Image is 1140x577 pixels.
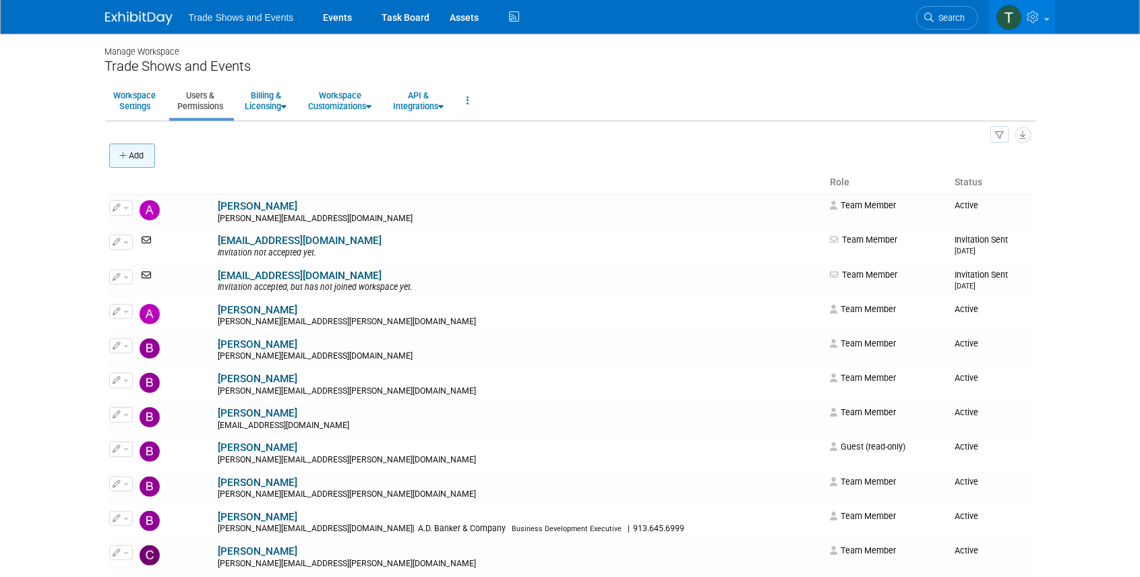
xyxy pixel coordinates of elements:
[218,317,821,328] div: [PERSON_NAME][EMAIL_ADDRESS][PERSON_NAME][DOMAIN_NAME]
[218,282,821,293] div: Invitation accepted, but has not joined workspace yet.
[830,304,896,314] span: Team Member
[218,511,298,523] a: [PERSON_NAME]
[140,477,160,497] img: Bobby DeSpain
[955,270,1008,291] span: Invitation Sent
[218,559,821,570] div: [PERSON_NAME][EMAIL_ADDRESS][PERSON_NAME][DOMAIN_NAME]
[955,247,976,255] small: [DATE]
[955,304,978,314] span: Active
[955,545,978,555] span: Active
[218,545,298,557] a: [PERSON_NAME]
[218,386,821,397] div: [PERSON_NAME][EMAIL_ADDRESS][PERSON_NAME][DOMAIN_NAME]
[218,235,382,247] a: [EMAIL_ADDRESS][DOMAIN_NAME]
[218,214,821,224] div: [PERSON_NAME][EMAIL_ADDRESS][DOMAIN_NAME]
[169,84,233,117] a: Users &Permissions
[218,407,298,419] a: [PERSON_NAME]
[955,511,978,521] span: Active
[140,511,160,531] img: Brett Coupe
[955,282,976,291] small: [DATE]
[955,407,978,417] span: Active
[955,235,1008,255] span: Invitation Sent
[949,171,1031,194] th: Status
[218,338,298,351] a: [PERSON_NAME]
[955,477,978,487] span: Active
[628,524,630,533] span: |
[105,84,165,117] a: WorkspaceSettings
[140,373,160,393] img: Barbara Wilkinson
[218,351,821,362] div: [PERSON_NAME][EMAIL_ADDRESS][DOMAIN_NAME]
[830,407,896,417] span: Team Member
[105,58,1036,75] div: Trade Shows and Events
[218,304,298,316] a: [PERSON_NAME]
[140,407,160,427] img: Bill McCoy
[105,34,1036,58] div: Manage Workspace
[830,442,905,452] span: Guest (read-only)
[830,270,897,280] span: Team Member
[934,13,965,23] span: Search
[218,373,298,385] a: [PERSON_NAME]
[830,373,896,383] span: Team Member
[830,545,896,555] span: Team Member
[218,421,821,431] div: [EMAIL_ADDRESS][DOMAIN_NAME]
[218,248,821,259] div: Invitation not accepted yet.
[415,524,510,533] span: A.D. Banker & Company
[140,442,160,462] img: Blair Vassar
[830,235,897,245] span: Team Member
[830,200,896,210] span: Team Member
[140,545,160,566] img: Carrie Hoard
[830,338,896,348] span: Team Member
[385,84,453,117] a: API &Integrations
[300,84,381,117] a: WorkspaceCustomizations
[916,6,978,30] a: Search
[955,200,978,210] span: Active
[237,84,296,117] a: Billing &Licensing
[105,11,173,25] img: ExhibitDay
[512,524,622,533] span: Business Development Executive
[830,477,896,487] span: Team Member
[218,270,382,282] a: [EMAIL_ADDRESS][DOMAIN_NAME]
[830,511,896,521] span: Team Member
[218,200,298,212] a: [PERSON_NAME]
[218,489,821,500] div: [PERSON_NAME][EMAIL_ADDRESS][PERSON_NAME][DOMAIN_NAME]
[140,338,160,359] img: Barb Gavitt
[218,442,298,454] a: [PERSON_NAME]
[140,200,160,220] img: Alise Willis
[109,144,155,168] button: Add
[955,338,978,348] span: Active
[218,455,821,466] div: [PERSON_NAME][EMAIL_ADDRESS][PERSON_NAME][DOMAIN_NAME]
[218,477,298,489] a: [PERSON_NAME]
[955,373,978,383] span: Active
[955,442,978,452] span: Active
[996,5,1022,30] img: Tiff Wagner
[140,304,160,324] img: Ashley Marquis
[218,524,821,535] div: [PERSON_NAME][EMAIL_ADDRESS][DOMAIN_NAME]
[413,524,415,533] span: |
[630,524,689,533] span: 913.645.6999
[824,171,949,194] th: Role
[189,12,294,23] span: Trade Shows and Events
